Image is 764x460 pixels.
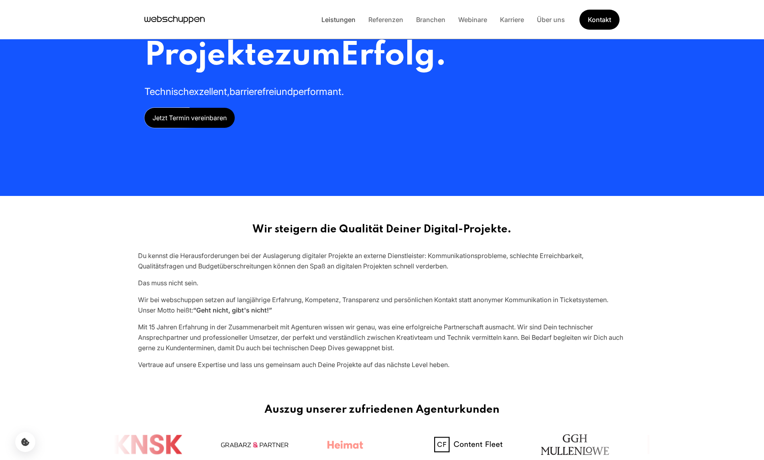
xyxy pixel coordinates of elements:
[138,223,626,236] h2: Wir steigern die Qualität Deiner Digital-Projekte.
[15,432,35,452] button: Cookie-Einstellungen öffnen
[530,16,571,24] a: Über uns
[648,434,716,455] img: KNSK
[144,14,205,26] a: Hauptseite besuchen
[541,434,609,455] a: Open the page of GGH MullenLowe in a new tab
[434,437,502,452] a: Open the page of Content Fleet in a new tab
[434,437,502,452] img: Content Fleet
[114,404,650,416] h2: Auszug unserer zufriedenen Agenturkunden
[293,86,344,97] span: performant.
[230,86,276,97] span: barrierefrei
[579,9,620,31] a: Get Started
[452,16,494,24] a: Webinare
[648,434,716,455] a: Open the page of KNSK in a new tab
[138,278,626,288] div: Das muss nicht sein.
[144,108,235,128] a: Jetzt Termin vereinbaren
[138,295,626,315] div: Wir bei webschuppen setzen auf langjährige Erfahrung, Kompetenz, Transparenz und persönlichen Kon...
[138,359,626,370] div: Vertraue auf unsere Expertise und lass uns gemeinsam auch Deine Projekte auf das nächste Level he...
[410,16,452,24] a: Branchen
[541,434,609,455] img: GGH MullenLowe
[315,16,362,24] a: Leistungen
[327,440,396,449] a: Open the page of HeimatTBWA in a new tab
[189,86,230,97] span: exzellent,
[138,322,626,353] div: Mit 15 Jahren Erfahrung in der Zusammenarbeit mit Agenturen wissen wir genau, was eine erfolgreic...
[114,434,182,455] a: Open the page of KNSK in a new tab
[494,16,530,24] a: Karriere
[138,250,626,271] div: Du kennst die Herausforderungen bei der Auslagerung digitaler Projekte an externe Dienstleister: ...
[114,434,182,455] img: KNSK
[327,440,396,449] img: HeimatTBWA
[193,306,272,314] strong: “Geht nicht, gibt's nicht!”
[144,86,189,97] span: Technisch
[276,86,293,97] span: und
[221,442,289,448] a: Open the page of Grabarz und Partner in a new tab
[275,40,340,72] span: zum
[221,442,289,448] img: Grabarz und Partner
[362,16,410,24] a: Referenzen
[340,40,447,72] span: Erfolg.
